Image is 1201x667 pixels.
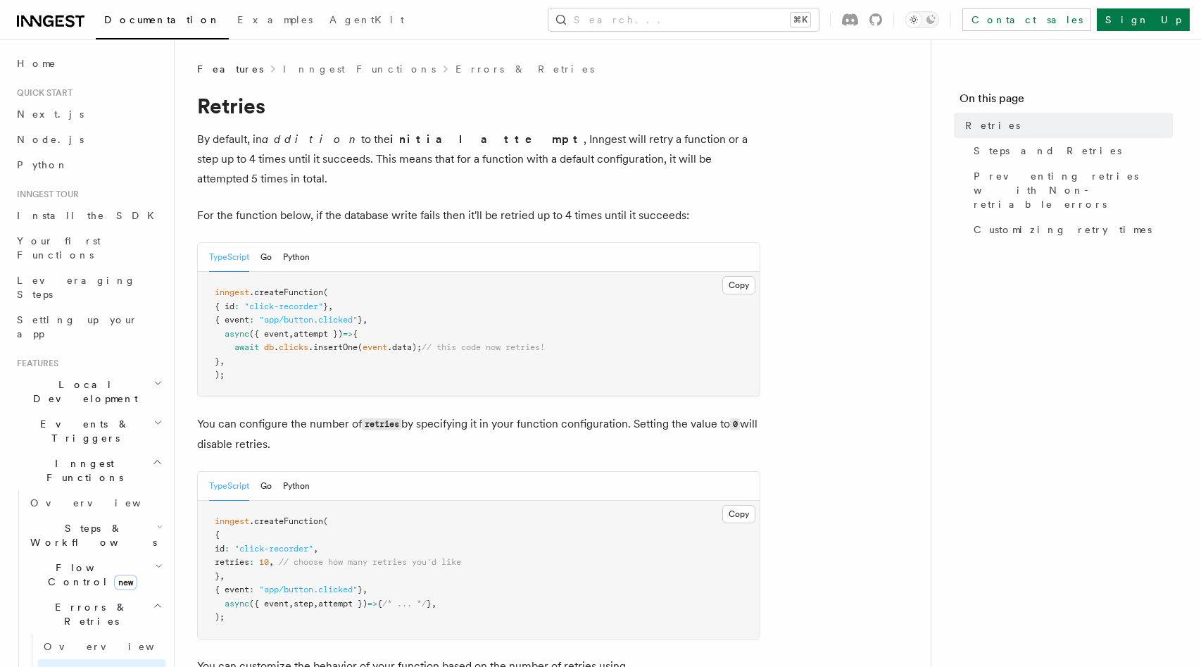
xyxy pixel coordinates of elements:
span: : [225,544,229,554]
span: Inngest tour [11,189,79,200]
span: "app/button.clicked" [259,585,358,594]
button: Python [283,472,310,501]
a: Install the SDK [11,203,165,228]
span: => [343,329,353,339]
span: clicks [279,342,308,352]
span: id [215,544,225,554]
span: , [363,585,367,594]
span: inngest [215,287,249,297]
span: : [249,557,254,567]
em: addition [262,132,361,146]
a: AgentKit [321,4,413,38]
button: Steps & Workflows [25,516,165,555]
span: } [323,301,328,311]
p: You can configure the number of by specifying it in your function configuration. Setting the valu... [197,414,760,454]
span: Overview [30,497,175,509]
button: Python [283,243,310,272]
span: ); [215,612,225,622]
span: event [363,342,387,352]
a: Inngest Functions [283,62,436,76]
span: , [313,544,318,554]
span: ( [323,516,328,526]
button: Inngest Functions [11,451,165,490]
span: inngest [215,516,249,526]
span: , [220,571,225,581]
span: , [269,557,274,567]
span: new [114,575,137,590]
p: By default, in to the , Inngest will retry a function or a step up to 4 times until it succeeds. ... [197,130,760,189]
span: Retries [965,118,1020,132]
span: Install the SDK [17,210,163,221]
span: Errors & Retries [25,600,153,628]
a: Errors & Retries [455,62,594,76]
span: retries [215,557,249,567]
a: Next.js [11,101,165,127]
button: Go [260,472,272,501]
span: : [234,301,239,311]
span: Next.js [17,108,84,120]
p: For the function below, if the database write fails then it'll be retried up to 4 times until it ... [197,206,760,225]
span: ({ event [249,329,289,339]
span: } [427,599,432,609]
span: { [377,599,382,609]
span: 10 [259,557,269,567]
a: Retries [960,113,1173,138]
a: Documentation [96,4,229,39]
code: retries [362,418,401,430]
a: Overview [38,634,165,659]
span: Events & Triggers [11,417,153,445]
span: Documentation [104,14,220,25]
span: { [353,329,358,339]
span: Steps & Workflows [25,521,157,549]
span: } [215,571,220,581]
code: 0 [730,418,740,430]
span: "app/button.clicked" [259,315,358,325]
span: .createFunction [249,516,323,526]
span: Your first Functions [17,235,101,261]
span: , [328,301,333,311]
span: { id [215,301,234,311]
button: Copy [722,276,755,294]
span: , [363,315,367,325]
span: Preventing retries with Non-retriable errors [974,169,1173,211]
span: } [215,356,220,366]
span: Leveraging Steps [17,275,136,300]
span: Steps and Retries [974,144,1121,158]
button: Search...⌘K [548,8,819,31]
span: // choose how many retries you'd like [279,557,461,567]
span: Features [197,62,263,76]
a: Customizing retry times [968,217,1173,242]
span: => [367,599,377,609]
button: Toggle dark mode [905,11,939,28]
button: Copy [722,505,755,523]
span: { event [215,585,249,594]
span: "click-recorder" [244,301,323,311]
button: Flow Controlnew [25,555,165,594]
span: Local Development [11,378,153,406]
a: Sign Up [1097,8,1190,31]
button: Local Development [11,372,165,411]
a: Node.js [11,127,165,152]
span: await [234,342,259,352]
span: } [358,315,363,325]
span: step [294,599,313,609]
a: Overview [25,490,165,516]
span: attempt }) [294,329,343,339]
button: TypeScript [209,243,249,272]
span: Python [17,159,68,170]
h4: On this page [960,90,1173,113]
span: "click-recorder" [234,544,313,554]
span: ({ event [249,599,289,609]
span: , [432,599,436,609]
a: Leveraging Steps [11,268,165,307]
kbd: ⌘K [791,13,810,27]
span: db [264,342,274,352]
span: .insertOne [308,342,358,352]
span: Features [11,358,58,369]
span: , [289,329,294,339]
span: } [358,585,363,594]
span: async [225,329,249,339]
span: Examples [237,14,313,25]
span: : [249,315,254,325]
strong: initial attempt [390,132,584,146]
